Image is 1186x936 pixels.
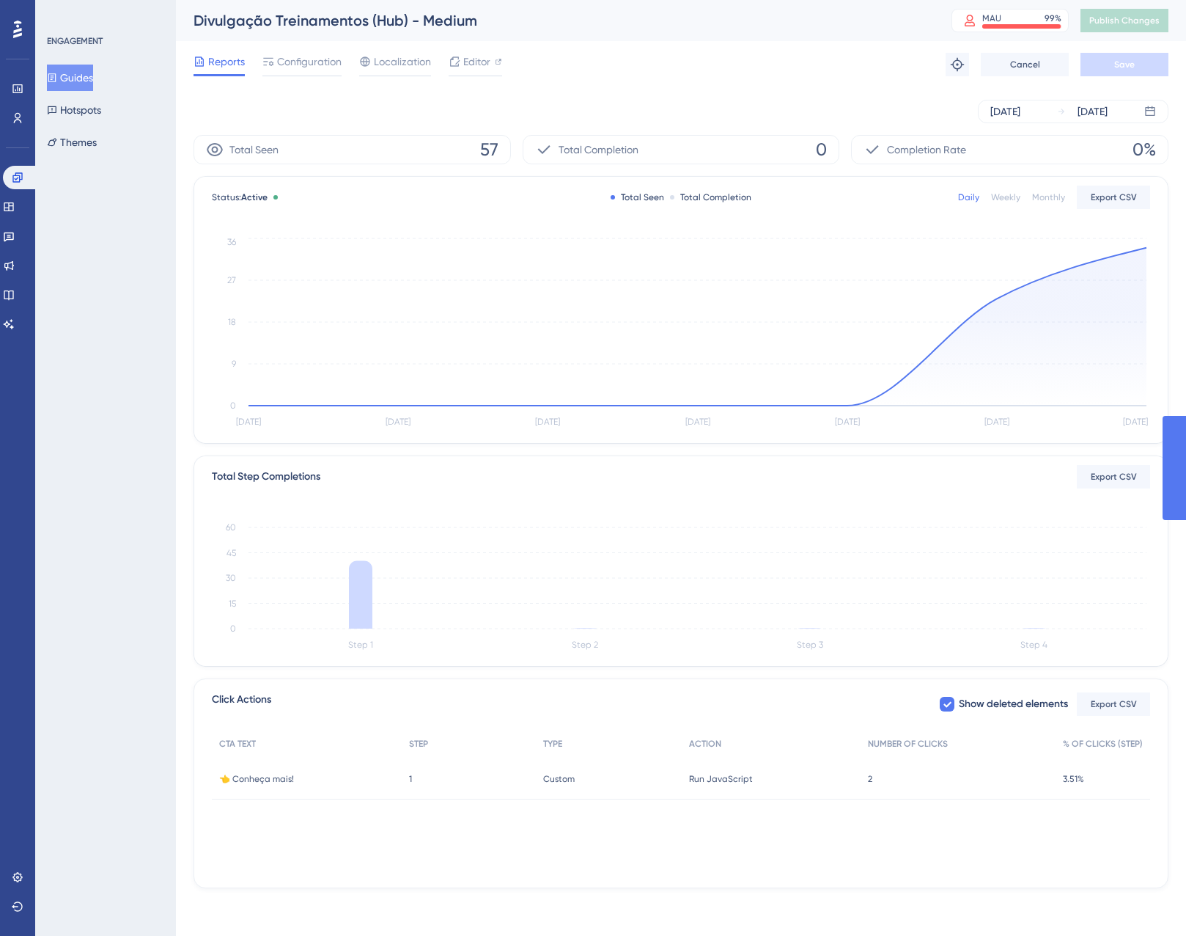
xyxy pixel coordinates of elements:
tspan: [DATE] [685,417,710,427]
tspan: 9 [232,359,236,369]
span: Total Completion [559,141,638,158]
button: Publish Changes [1080,9,1168,32]
span: Save [1114,59,1135,70]
div: Total Step Completions [212,468,320,486]
span: % OF CLICKS (STEP) [1063,738,1143,750]
span: Cancel [1010,59,1040,70]
button: Guides [47,65,93,91]
tspan: 0 [230,401,236,411]
span: 3.51% [1063,773,1084,785]
button: Export CSV [1077,692,1150,716]
span: Export CSV [1091,698,1137,710]
tspan: Step 1 [348,640,373,650]
span: Active [241,192,268,202]
button: Themes [47,129,97,156]
span: 57 [480,138,498,161]
div: Monthly [1032,191,1065,203]
span: 0% [1132,138,1156,161]
span: 0 [816,138,827,161]
span: Configuration [277,53,342,70]
span: Status: [212,191,268,203]
span: Total Seen [229,141,279,158]
span: Localization [374,53,431,70]
div: [DATE] [1078,103,1108,120]
span: Export CSV [1091,191,1137,203]
span: Reports [208,53,245,70]
tspan: [DATE] [386,417,410,427]
span: Export CSV [1091,471,1137,483]
tspan: Step 2 [572,640,598,650]
span: Custom [543,773,575,785]
div: ENGAGEMENT [47,35,103,47]
tspan: 60 [226,522,236,533]
tspan: [DATE] [1123,417,1148,427]
div: Total Completion [670,191,751,203]
tspan: 15 [229,599,236,609]
span: 👈 Conheça mais! [219,773,294,785]
tspan: 30 [226,573,236,583]
iframe: UserGuiding AI Assistant Launcher [1124,878,1168,922]
span: 1 [409,773,412,785]
span: Publish Changes [1089,15,1160,26]
tspan: [DATE] [835,417,860,427]
tspan: 0 [230,624,236,634]
button: Export CSV [1077,465,1150,489]
tspan: Step 3 [797,640,823,650]
span: Run JavaScript [689,773,753,785]
span: Completion Rate [887,141,966,158]
tspan: 45 [226,548,236,558]
div: MAU [982,12,1001,24]
span: CTA TEXT [219,738,256,750]
tspan: [DATE] [984,417,1009,427]
span: Click Actions [212,691,271,717]
span: NUMBER OF CLICKS [868,738,948,750]
span: Show deleted elements [959,695,1068,713]
span: TYPE [543,738,562,750]
div: [DATE] [990,103,1020,120]
div: Divulgação Treinamentos (Hub) - Medium [194,10,915,31]
button: Hotspots [47,97,101,123]
tspan: [DATE] [236,417,261,427]
span: STEP [409,738,428,750]
tspan: 36 [227,237,236,247]
div: Daily [958,191,979,203]
tspan: Step 4 [1020,640,1047,650]
button: Export CSV [1077,186,1150,209]
tspan: 27 [227,275,236,285]
div: Total Seen [611,191,664,203]
span: Editor [463,53,490,70]
span: 2 [868,773,872,785]
tspan: 18 [228,317,236,327]
div: Weekly [991,191,1020,203]
div: 99 % [1045,12,1061,24]
button: Cancel [981,53,1069,76]
span: ACTION [689,738,721,750]
button: Save [1080,53,1168,76]
tspan: [DATE] [535,417,560,427]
